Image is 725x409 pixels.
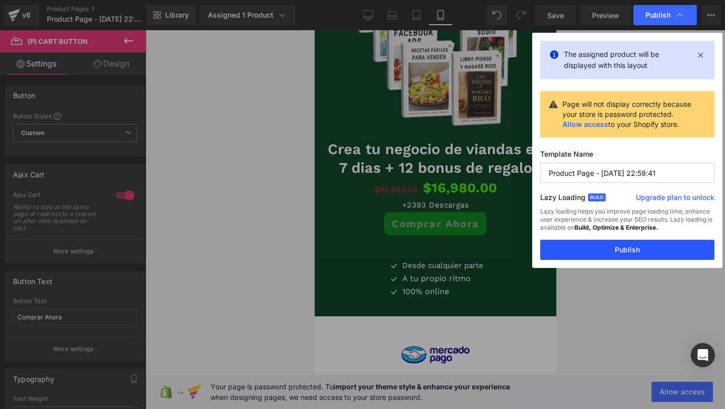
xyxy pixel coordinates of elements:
[88,255,169,267] p: 100% online
[13,168,229,182] p: +2393 Descargas
[13,110,229,148] a: Crea tu negocio de viandas en 7 dias + 12 bonus de regalo
[540,208,714,240] div: Lazy loading helps you improve page loading time, enhance user experience & increase your SEO res...
[588,193,606,201] span: Build
[540,240,714,260] button: Publish
[108,148,182,168] span: $16,980.00
[691,343,715,367] div: Open Intercom Messenger
[76,306,166,343] img: 100
[645,11,671,20] span: Publish
[540,150,714,163] label: Template Name
[636,192,714,207] a: Upgrade plan to unlock
[564,49,691,71] p: The assigned product will be displayed with this layout
[540,191,586,208] label: Lazy Loading
[69,182,172,205] button: Comprar Ahora
[59,155,103,164] span: $95,980.00
[574,224,658,231] strong: Build, Optimize & Enterprise.
[88,229,169,241] p: Desde cualquier parte
[88,242,169,254] p: A tu propio ritmo
[77,187,165,199] span: Comprar Ahora
[562,120,608,128] a: Allow access
[562,99,695,129] div: Page will not display correctly because your store is password protected. to your Shopify store.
